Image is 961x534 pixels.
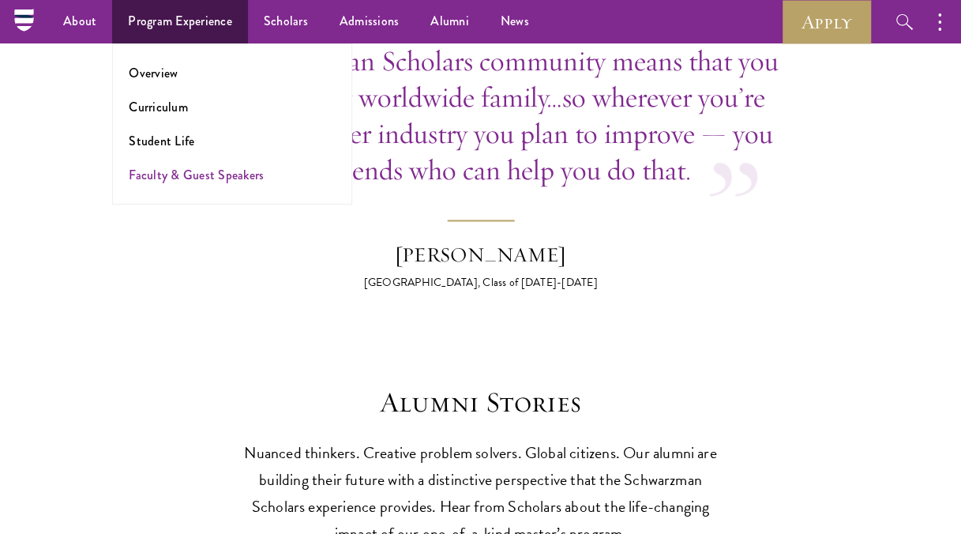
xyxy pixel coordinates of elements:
[161,43,801,188] p: The Schwarzman Scholars community means that you have this giant worldwide family…so wherever you...
[129,98,188,116] a: Curriculum
[129,166,264,184] a: Faculty & Guest Speakers
[343,239,619,269] div: [PERSON_NAME]
[129,132,194,150] a: Student Life
[129,64,178,82] a: Overview
[343,274,619,290] div: [GEOGRAPHIC_DATA], Class of [DATE]-[DATE]
[236,385,726,419] h3: Alumni Stories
